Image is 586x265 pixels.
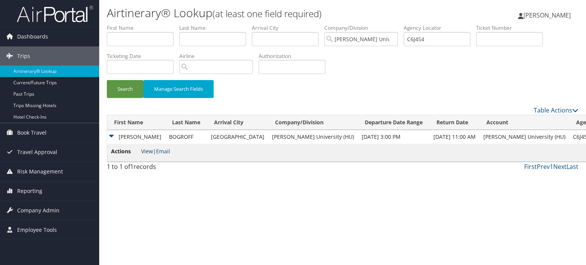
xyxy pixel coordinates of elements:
button: Search [107,80,143,98]
a: 1 [550,162,553,171]
label: Ticket Number [476,24,549,32]
td: [PERSON_NAME] University (HU) [480,130,569,144]
th: Departure Date Range: activate to sort column ascending [358,115,430,130]
div: 1 to 1 of records [107,162,216,175]
th: Return Date: activate to sort column ascending [430,115,480,130]
th: First Name: activate to sort column ascending [107,115,165,130]
button: Manage Search Fields [143,80,214,98]
td: BOGROFF [165,130,207,144]
a: Last [567,162,578,171]
td: [GEOGRAPHIC_DATA] [207,130,268,144]
label: Agency Locator [404,24,476,32]
span: Employee Tools [17,220,57,239]
span: Book Travel [17,123,47,142]
h1: Airtinerary® Lookup [107,5,421,21]
span: Trips [17,47,30,66]
span: Reporting [17,181,42,201]
span: Risk Management [17,162,63,181]
td: [DATE] 11:00 AM [430,130,480,144]
span: Company Admin [17,201,60,220]
th: Arrival City: activate to sort column ascending [207,115,268,130]
span: Dashboards [17,27,48,46]
img: airportal-logo.png [17,5,93,23]
span: [PERSON_NAME] [523,11,571,19]
a: [PERSON_NAME] [518,4,578,27]
span: Actions [111,147,140,156]
a: Email [156,148,170,155]
th: Account: activate to sort column ascending [480,115,569,130]
small: (at least one field required) [213,7,322,20]
span: 1 [130,162,134,171]
td: [DATE] 3:00 PM [358,130,430,144]
label: Arrival City [252,24,324,32]
a: First [524,162,537,171]
span: Travel Approval [17,143,57,162]
label: Last Name [179,24,252,32]
label: First Name [107,24,179,32]
span: | [141,148,170,155]
td: [PERSON_NAME] University (HU) [268,130,358,144]
td: [PERSON_NAME] [107,130,165,144]
a: Next [553,162,567,171]
th: Company/Division [268,115,358,130]
a: View [141,148,153,155]
label: Authorization [259,52,331,60]
a: Table Actions [534,106,578,114]
a: Prev [537,162,550,171]
label: Company/Division [324,24,404,32]
th: Last Name: activate to sort column ascending [165,115,207,130]
label: Airline [179,52,259,60]
label: Ticketing Date [107,52,179,60]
